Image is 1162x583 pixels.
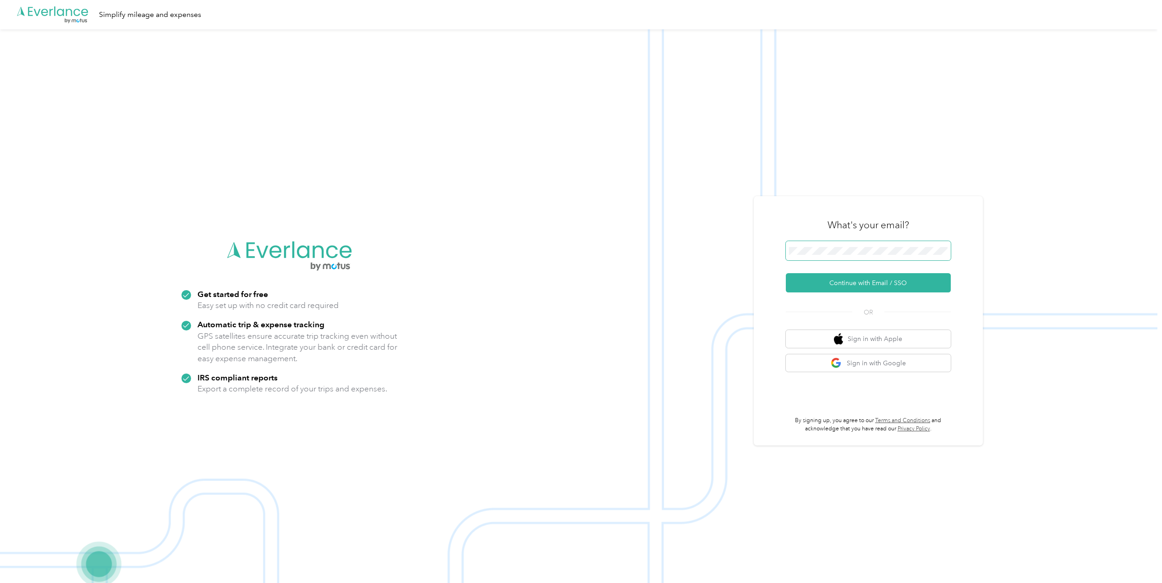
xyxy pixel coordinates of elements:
a: Privacy Policy [898,425,930,432]
div: Simplify mileage and expenses [99,9,201,21]
strong: Automatic trip & expense tracking [197,319,324,329]
p: Easy set up with no credit card required [197,300,339,311]
a: Terms and Conditions [875,417,930,424]
button: Continue with Email / SSO [786,273,951,292]
strong: Get started for free [197,289,268,299]
span: OR [852,308,884,317]
button: apple logoSign in with Apple [786,330,951,348]
button: google logoSign in with Google [786,354,951,372]
strong: IRS compliant reports [197,373,278,382]
p: Export a complete record of your trips and expenses. [197,383,387,395]
h3: What's your email? [828,219,909,231]
img: google logo [831,357,842,369]
p: GPS satellites ensure accurate trip tracking even without cell phone service. Integrate your bank... [197,330,398,364]
img: apple logo [834,333,843,345]
p: By signing up, you agree to our and acknowledge that you have read our . [786,417,951,433]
